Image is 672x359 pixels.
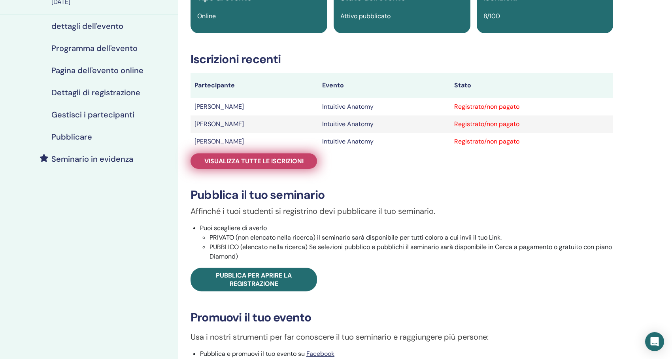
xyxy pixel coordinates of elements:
div: Registrato/non pagato [454,137,609,146]
h4: Pubblicare [51,132,92,142]
a: Visualizza tutte le iscrizioni [191,153,317,169]
li: Pubblica e promuovi il tuo evento su [200,349,613,359]
span: 8/100 [483,12,500,20]
p: Affinché i tuoi studenti si registrino devi pubblicare il tuo seminario. [191,205,613,217]
h3: Promuovi il tuo evento [191,310,613,325]
li: PUBBLICO (elencato nella ricerca) Se selezioni pubblico e pubblichi il seminario sarà disponibile... [210,242,613,261]
div: Registrato/non pagato [454,102,609,111]
td: [PERSON_NAME] [191,98,318,115]
span: Attivo pubblicato [340,12,391,20]
p: Usa i nostri strumenti per far conoscere il tuo seminario e raggiungere più persone: [191,331,613,343]
h3: Pubblica il tuo seminario [191,188,613,202]
a: Pubblica per aprire la registrazione [191,268,317,291]
h4: Seminario in evidenza [51,154,133,164]
td: Intuitive Anatomy [318,98,450,115]
td: Intuitive Anatomy [318,133,450,150]
span: Pubblica per aprire la registrazione [216,271,292,288]
h4: dettagli dell'evento [51,21,123,31]
h4: Dettagli di registrazione [51,88,140,97]
h3: Iscrizioni recenti [191,52,613,66]
td: [PERSON_NAME] [191,133,318,150]
div: Registrato/non pagato [454,119,609,129]
span: Online [197,12,216,20]
td: [PERSON_NAME] [191,115,318,133]
span: Visualizza tutte le iscrizioni [204,157,304,165]
h4: Pagina dell'evento online [51,66,143,75]
li: Puoi scegliere di averlo [200,223,613,261]
th: Partecipante [191,73,318,98]
a: Facebook [306,350,334,358]
h4: Programma dell'evento [51,43,138,53]
th: Stato [450,73,613,98]
th: Evento [318,73,450,98]
td: Intuitive Anatomy [318,115,450,133]
h4: Gestisci i partecipanti [51,110,134,119]
div: Open Intercom Messenger [645,332,664,351]
li: PRIVATO (non elencato nella ricerca) il seminario sarà disponibile per tutti coloro a cui invii i... [210,233,613,242]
